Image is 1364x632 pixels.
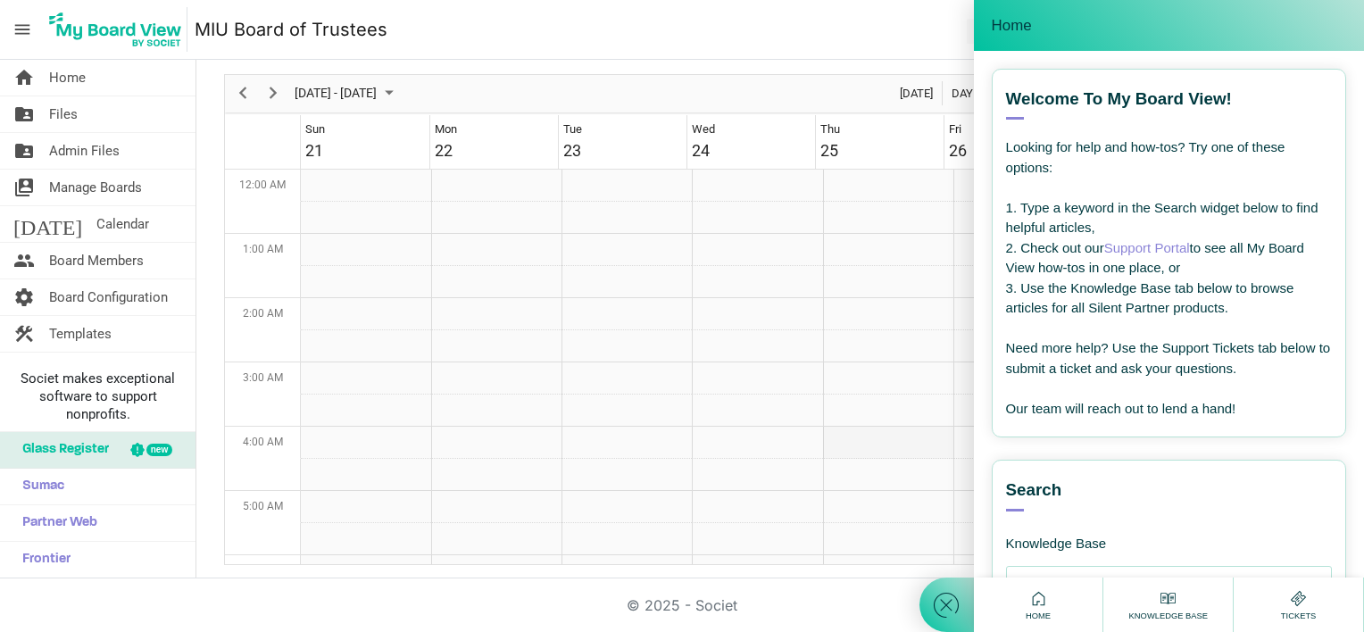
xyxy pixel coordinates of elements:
[243,500,283,512] span: 5:00 AM
[992,17,1032,35] span: Home
[1277,610,1321,622] span: Tickets
[1021,610,1055,622] span: Home
[96,206,149,242] span: Calendar
[49,316,112,352] span: Templates
[13,505,97,541] span: Partner Web
[13,316,35,352] span: construction
[820,138,838,162] div: 25
[13,432,109,468] span: Glass Register
[1125,610,1212,622] span: Knowledge Base
[293,82,378,104] span: [DATE] - [DATE]
[1006,338,1332,378] div: Need more help? Use the Support Tickets tab below to submit a ticket and ask your questions.
[49,243,144,279] span: Board Members
[897,82,936,104] button: Today
[1104,240,1190,255] a: Support Portal
[898,82,935,104] span: [DATE]
[49,60,86,96] span: Home
[5,12,39,46] span: menu
[243,243,283,255] span: 1:00 AM
[435,121,457,138] div: Mon
[243,436,283,448] span: 4:00 AM
[262,82,286,104] button: Next
[13,542,71,578] span: Frontier
[44,7,187,52] img: My Board View Logo
[563,138,581,162] div: 23
[820,121,840,138] div: Thu
[1006,87,1332,120] div: Welcome to My Board View!
[13,279,35,315] span: settings
[224,74,1215,565] div: Week of September 26, 2025
[1006,279,1332,319] div: 3. Use the Knowledge Base tab below to browse articles for all Silent Partner products.
[1006,399,1332,420] div: Our team will reach out to lend a hand!
[13,96,35,132] span: folder_shared
[435,138,453,162] div: 22
[13,206,82,242] span: [DATE]
[305,121,325,138] div: Sun
[13,243,35,279] span: people
[49,96,78,132] span: Files
[243,371,283,384] span: 3:00 AM
[1006,137,1332,178] div: Looking for help and how-tos? Try one of these options:
[44,7,195,52] a: My Board View Logo
[258,75,288,112] div: next period
[13,469,64,504] span: Sumac
[1006,511,1256,553] div: Knowledge Base
[49,279,168,315] span: Board Configuration
[1021,587,1055,622] div: Home
[195,12,387,47] a: MIU Board of Trustees
[13,60,35,96] span: home
[8,370,187,423] span: Societ makes exceptional software to support nonprofits.
[1006,198,1332,238] div: 1. Type a keyword in the Search widget below to find helpful articles,
[243,307,283,320] span: 2:00 AM
[49,170,142,205] span: Manage Boards
[13,170,35,205] span: switch_account
[1125,587,1212,622] div: Knowledge Base
[288,75,404,112] div: September 21 - 27, 2025
[146,444,172,456] div: new
[49,133,120,169] span: Admin Files
[1020,567,1327,603] input: Search
[228,75,258,112] div: previous period
[1006,478,1062,502] span: Search
[1006,238,1332,279] div: 2. Check out our to see all My Board View how-tos in one place, or
[692,121,715,138] div: Wed
[292,82,402,104] button: August 2025
[13,133,35,169] span: folder_shared
[692,138,710,162] div: 24
[563,121,582,138] div: Tue
[231,82,255,104] button: Previous
[239,179,286,191] span: 12:00 AM
[1277,587,1321,622] div: Tickets
[305,138,323,162] div: 21
[627,596,737,614] a: © 2025 - Societ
